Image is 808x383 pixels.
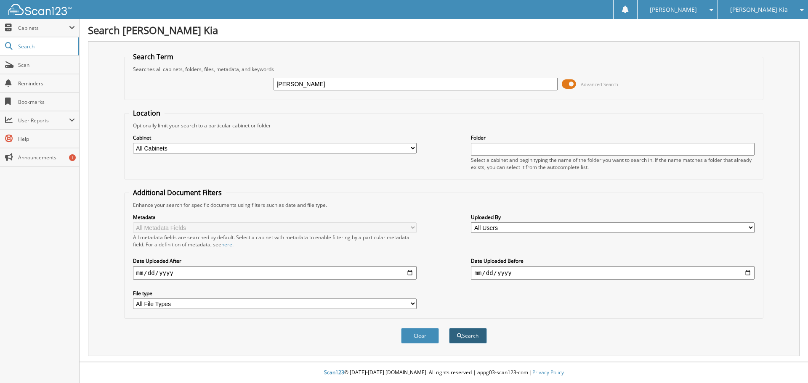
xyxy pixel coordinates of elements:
button: Clear [401,328,439,343]
div: Select a cabinet and begin typing the name of the folder you want to search in. If the name match... [471,156,755,171]
span: Scan [18,61,75,69]
img: scan123-logo-white.svg [8,4,72,15]
div: 1 [69,154,76,161]
div: © [DATE]-[DATE] [DOMAIN_NAME]. All rights reserved | appg03-scan123-com | [80,362,808,383]
legend: Location [129,108,165,118]
span: Announcements [18,154,75,161]
div: Searches all cabinets, folders, files, metadata, and keywords [129,66,759,73]
label: Date Uploaded Before [471,257,755,264]
h1: Search [PERSON_NAME] Kia [88,23,800,37]
span: Scan123 [324,369,344,376]
label: Cabinet [133,134,417,141]
div: All metadata fields are searched by default. Select a cabinet with metadata to enable filtering b... [133,234,417,248]
span: User Reports [18,117,69,124]
a: Privacy Policy [532,369,564,376]
span: Cabinets [18,24,69,32]
legend: Additional Document Filters [129,188,226,197]
span: Bookmarks [18,98,75,106]
span: Reminders [18,80,75,87]
span: Advanced Search [581,81,618,87]
label: Date Uploaded After [133,257,417,264]
input: end [471,266,755,280]
span: Help [18,135,75,143]
label: Folder [471,134,755,141]
a: here [221,241,232,248]
label: Uploaded By [471,214,755,221]
label: File type [133,290,417,297]
div: Enhance your search for specific documents using filters such as date and file type. [129,201,759,209]
span: [PERSON_NAME] [650,7,697,12]
span: [PERSON_NAME] Kia [730,7,788,12]
span: Search [18,43,74,50]
legend: Search Term [129,52,178,61]
div: Optionally limit your search to a particular cabinet or folder [129,122,759,129]
button: Search [449,328,487,343]
label: Metadata [133,214,417,221]
input: start [133,266,417,280]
